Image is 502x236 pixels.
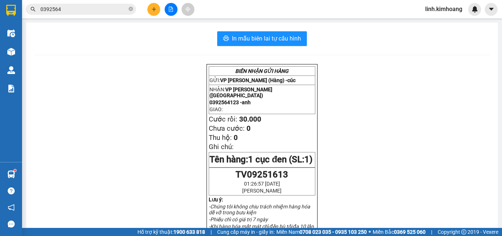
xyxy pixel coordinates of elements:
[211,228,212,236] span: |
[209,204,310,215] em: -Chúng tôi không chịu trách nhiệm hàng hóa dễ vỡ trong bưu kiện
[14,169,16,172] sup: 1
[129,7,133,11] span: close-circle
[182,3,194,16] button: aim
[8,204,15,211] span: notification
[431,228,432,236] span: |
[247,124,251,133] span: 0
[236,169,288,180] span: TV09251613
[248,154,313,165] span: 1 cục đen (SL:
[6,5,16,16] img: logo-vxr
[40,5,127,13] input: Tìm tên, số ĐT hoặc mã đơn
[217,31,307,46] button: printerIn mẫu biên lai tự cấu hình
[234,134,238,142] span: 0
[304,154,312,165] span: 1)
[7,29,15,37] img: warehouse-icon
[151,7,157,12] span: plus
[239,115,261,123] span: 30.000
[242,99,251,105] span: anh
[209,197,223,202] strong: Lưu ý:
[209,87,315,98] p: NHẬN:
[209,87,272,98] span: VP [PERSON_NAME] ([GEOGRAPHIC_DATA])
[137,228,205,236] span: Hỗ trợ kỹ thuật:
[165,3,178,16] button: file-add
[31,7,36,12] span: search
[209,154,313,165] span: Tên hàng:
[220,77,295,83] span: VP [PERSON_NAME] (Hàng) -
[7,48,15,56] img: warehouse-icon
[7,170,15,178] img: warehouse-icon
[485,3,498,16] button: caret-down
[209,216,268,222] em: -Phiếu chỉ có giá trị 7 ngày
[242,188,282,194] span: [PERSON_NAME]
[394,229,426,235] strong: 0369 525 060
[209,106,223,112] span: GIAO:
[300,229,367,235] strong: 0708 023 035 - 0935 103 250
[7,66,15,74] img: warehouse-icon
[488,6,495,13] span: caret-down
[209,99,251,105] span: 0392564123 -
[217,228,275,236] span: Cung cấp máy in - giấy in:
[209,134,232,142] span: Thu hộ:
[461,229,466,235] span: copyright
[209,143,234,151] span: Ghi chú:
[373,228,426,236] span: Miền Bắc
[287,77,295,83] span: cúc
[244,181,280,187] span: 01:26:57 [DATE]
[8,187,15,194] span: question-circle
[209,223,314,235] em: -Khi hàng hóa mất mát chỉ đền bù tối đa 10 lần tiền cước.
[419,4,468,14] span: linh.kimhoang
[7,85,15,92] img: solution-icon
[232,34,301,43] span: In mẫu biên lai tự cấu hình
[209,77,315,83] p: GỬI:
[8,221,15,228] span: message
[276,228,367,236] span: Miền Nam
[235,68,288,74] strong: BIÊN NHẬN GỬI HÀNG
[209,115,237,123] span: Cước rồi:
[173,229,205,235] strong: 1900 633 818
[209,124,245,133] span: Chưa cước:
[185,7,190,12] span: aim
[147,3,160,16] button: plus
[369,230,371,233] span: ⚪️
[223,35,229,42] span: printer
[168,7,173,12] span: file-add
[129,6,133,13] span: close-circle
[471,6,478,13] img: icon-new-feature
